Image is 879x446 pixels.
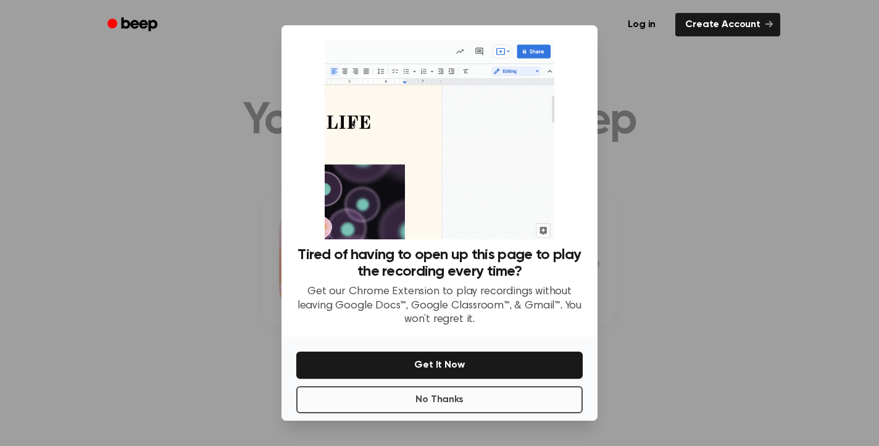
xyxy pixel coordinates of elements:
h3: Tired of having to open up this page to play the recording every time? [296,247,583,280]
a: Create Account [675,13,780,36]
button: Get It Now [296,352,583,379]
p: Get our Chrome Extension to play recordings without leaving Google Docs™, Google Classroom™, & Gm... [296,285,583,327]
button: No Thanks [296,386,583,413]
img: Beep extension in action [325,40,554,239]
a: Log in [615,10,668,39]
a: Beep [99,13,169,37]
